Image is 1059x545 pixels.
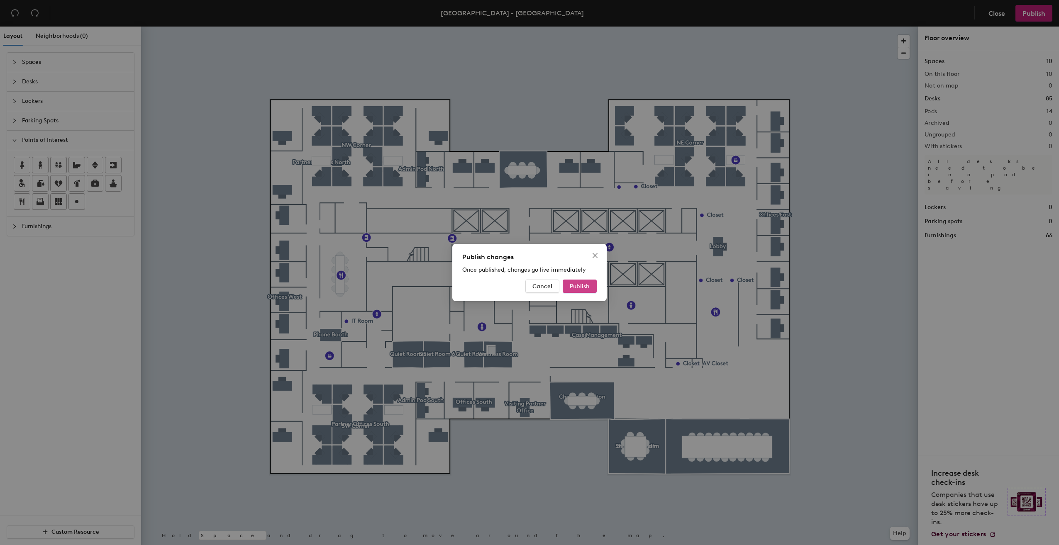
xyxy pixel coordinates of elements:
button: Close [588,249,602,262]
span: close [592,252,598,259]
div: Publish changes [462,252,597,262]
button: Publish [563,280,597,293]
span: Close [588,252,602,259]
span: Publish [570,283,590,290]
span: Once published, changes go live immediately [462,266,586,273]
span: Cancel [532,283,552,290]
button: Cancel [525,280,559,293]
